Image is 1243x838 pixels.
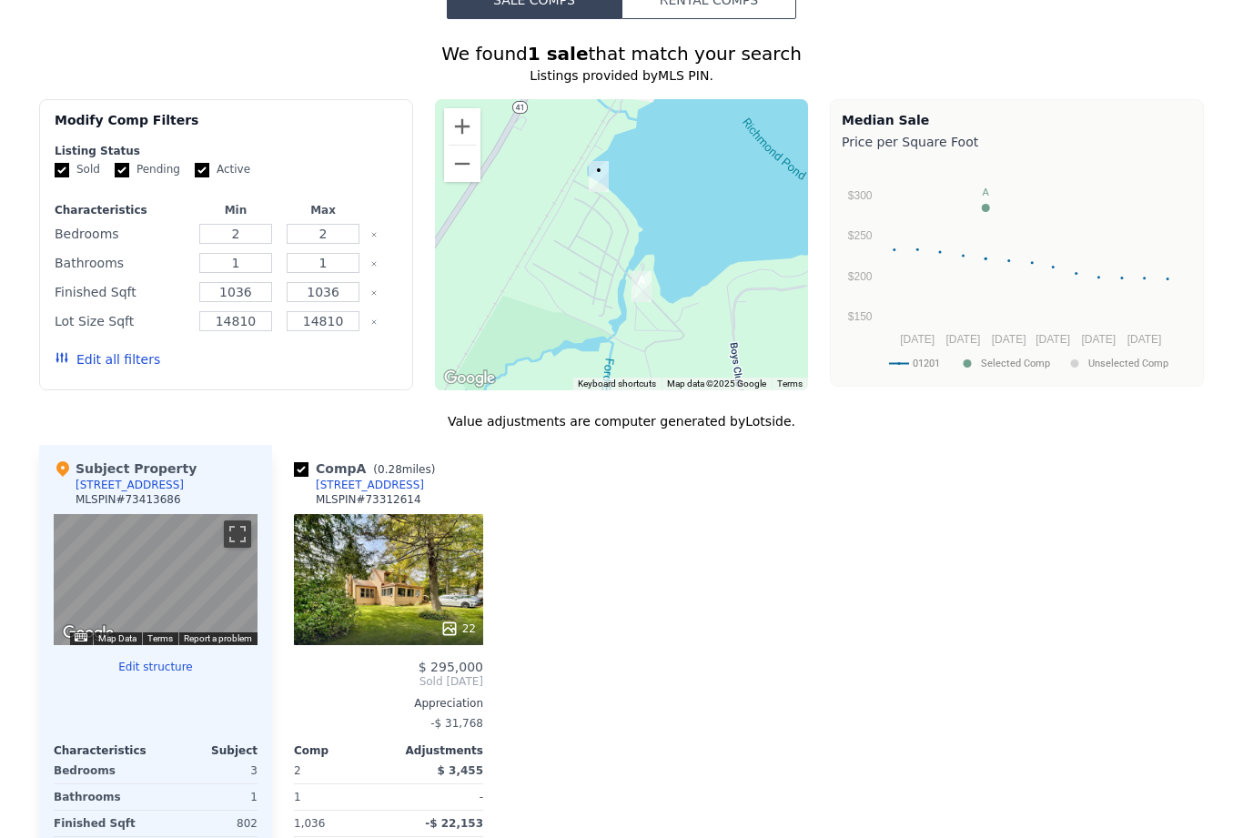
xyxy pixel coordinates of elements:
div: 1 [159,784,258,810]
text: [DATE] [900,333,935,346]
span: 1,036 [294,817,325,830]
text: Selected Comp [981,358,1050,369]
button: Zoom out [444,146,480,182]
div: Adjustments [389,743,483,758]
div: Characteristics [54,743,156,758]
div: 3 [159,758,258,783]
text: [DATE] [1127,333,1162,346]
text: A [983,187,990,197]
div: Street View [54,514,258,645]
div: Min [196,203,276,217]
div: Bathrooms [55,250,188,276]
span: $ 295,000 [419,660,483,674]
button: Keyboard shortcuts [75,633,87,641]
div: 129 Shore Rd [624,264,659,309]
text: 01201 [913,358,940,369]
span: $ 3,455 [438,764,483,777]
input: Active [195,163,209,177]
span: Map data ©2025 Google [667,379,766,389]
div: Modify Comp Filters [55,111,398,144]
div: Comp [294,743,389,758]
text: [DATE] [945,333,980,346]
span: ( miles) [366,463,442,476]
span: -$ 22,153 [425,817,483,830]
button: Clear [370,318,378,326]
img: Google [58,621,118,645]
div: 22 [440,620,476,638]
text: $250 [848,229,873,242]
text: $300 [848,189,873,202]
div: Bedrooms [55,221,188,247]
text: [DATE] [992,333,1026,346]
div: MLSPIN # 73413686 [76,492,181,507]
input: Sold [55,163,69,177]
label: Pending [115,162,180,177]
div: Subject [156,743,258,758]
div: Characteristics [55,203,188,217]
div: Price per Square Foot [842,129,1192,155]
span: 2 [294,764,301,777]
div: Finished Sqft [54,811,152,836]
img: Google [440,367,500,390]
a: Open this area in Google Maps (opens a new window) [58,621,118,645]
button: Keyboard shortcuts [578,378,656,390]
div: Finished Sqft [55,279,188,305]
a: Report a problem [184,633,252,643]
div: Lot Size Sqft [55,308,188,334]
text: $150 [848,310,873,323]
a: Terms [777,379,803,389]
div: Median Sale [842,111,1192,129]
button: Clear [370,260,378,268]
div: We found that match your search [39,41,1204,66]
a: Terms [147,633,173,643]
div: Bedrooms [54,758,152,783]
label: Active [195,162,250,177]
div: 1 [294,784,385,810]
button: Toggle fullscreen view [224,520,251,548]
strong: 1 sale [528,43,589,65]
button: Edit all filters [55,350,160,369]
div: Subject Property [54,459,197,478]
button: Clear [370,231,378,238]
div: - [392,784,483,810]
div: [STREET_ADDRESS] [316,478,424,492]
text: $200 [848,270,873,283]
div: Bathrooms [54,784,152,810]
div: 802 [159,811,258,836]
div: Listings provided by MLS PIN . [39,66,1204,85]
div: Max [283,203,363,217]
a: Open this area in Google Maps (opens a new window) [440,367,500,390]
input: Pending [115,163,129,177]
span: 0.28 [378,463,402,476]
span: Sold [DATE] [294,674,483,689]
span: -$ 31,768 [430,717,483,730]
div: [STREET_ADDRESS] [76,478,184,492]
button: Edit structure [54,660,258,674]
button: Clear [370,289,378,297]
div: 292 Shore Rd [581,154,616,199]
div: Comp A [294,459,442,478]
text: [DATE] [1081,333,1116,346]
div: Value adjustments are computer generated by Lotside . [39,412,1204,430]
div: Listing Status [55,144,398,158]
div: Map [54,514,258,645]
button: Zoom in [444,108,480,145]
div: MLSPIN # 73312614 [316,492,421,507]
label: Sold [55,162,100,177]
button: Map Data [98,632,136,645]
a: [STREET_ADDRESS] [294,478,424,492]
text: [DATE] [1036,333,1070,346]
div: Appreciation [294,696,483,711]
svg: A chart. [842,155,1192,382]
text: Unselected Comp [1088,358,1168,369]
